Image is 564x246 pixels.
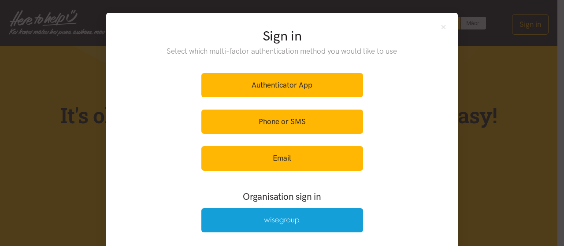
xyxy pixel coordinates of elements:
[201,73,363,97] a: Authenticator App
[264,217,300,224] img: Wise Group
[149,27,416,45] h2: Sign in
[177,190,387,203] h3: Organisation sign in
[201,146,363,170] a: Email
[149,45,416,57] p: Select which multi-factor authentication method you would like to use
[201,110,363,134] a: Phone or SMS
[440,23,447,31] button: Close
